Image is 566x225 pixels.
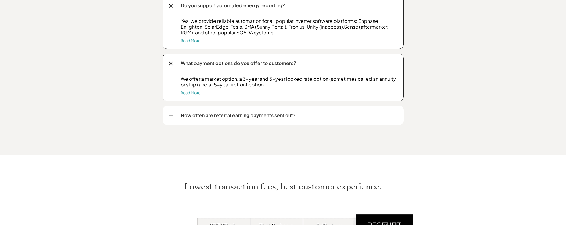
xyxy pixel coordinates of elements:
p: Do you support automated energy reporting? [181,2,398,9]
a: Read More [181,90,201,95]
a: Read More [181,38,201,43]
p: We offer a market option, a 3-year and 5-year locked rate option (sometimes called an annuity or ... [181,76,398,87]
p: What payment options do you offer to customers? [181,60,398,67]
p: How often are referral earning payments sent out? [181,112,398,119]
p: Yes, we provide reliable automation for all popular inverter software platforms: Enphase Enlighte... [181,18,398,36]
